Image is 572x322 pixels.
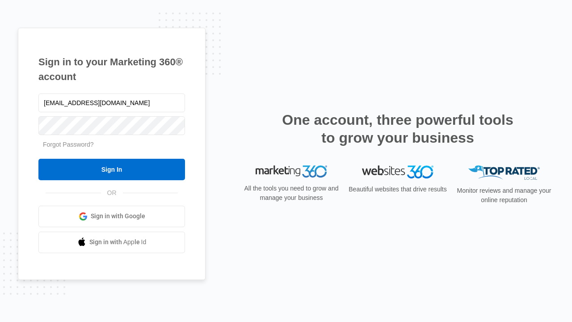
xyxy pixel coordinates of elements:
[91,212,145,221] span: Sign in with Google
[38,206,185,227] a: Sign in with Google
[43,141,94,148] a: Forgot Password?
[256,165,327,178] img: Marketing 360
[101,188,123,198] span: OR
[89,237,147,247] span: Sign in with Apple Id
[279,111,516,147] h2: One account, three powerful tools to grow your business
[38,159,185,180] input: Sign In
[454,186,554,205] p: Monitor reviews and manage your online reputation
[38,93,185,112] input: Email
[348,185,448,194] p: Beautiful websites that drive results
[38,232,185,253] a: Sign in with Apple Id
[38,55,185,84] h1: Sign in to your Marketing 360® account
[362,165,433,178] img: Websites 360
[468,165,540,180] img: Top Rated Local
[241,184,341,203] p: All the tools you need to grow and manage your business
